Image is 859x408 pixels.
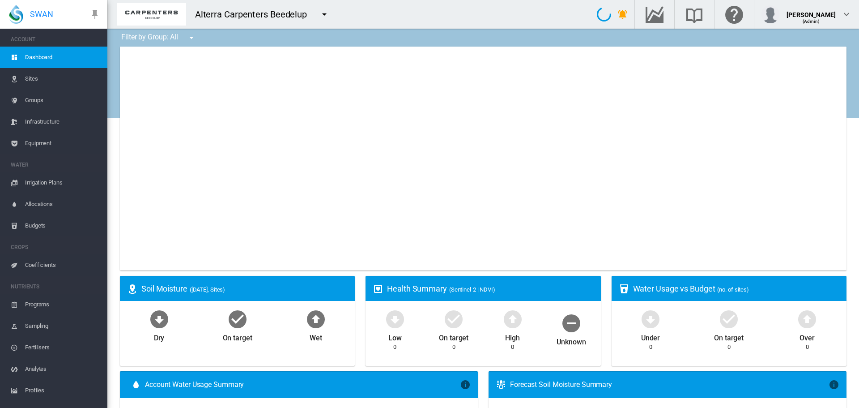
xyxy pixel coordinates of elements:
div: Health Summary [387,283,593,294]
div: Soil Moisture [141,283,348,294]
md-icon: icon-chevron-down [841,9,852,20]
md-icon: icon-arrow-down-bold-circle [640,308,661,330]
span: Sites [25,68,100,90]
div: On target [223,330,252,343]
span: Account Water Usage Summary [145,380,460,390]
md-icon: icon-checkbox-marked-circle [718,308,740,330]
button: icon-bell-ring [614,5,632,23]
span: Dashboard [25,47,100,68]
span: Equipment [25,133,100,154]
div: On target [439,330,468,343]
span: Profiles [25,380,100,401]
md-icon: icon-checkbox-marked-circle [227,308,248,330]
md-icon: icon-menu-down [186,32,197,43]
md-icon: icon-arrow-down-bold-circle [149,308,170,330]
span: Fertilisers [25,337,100,358]
div: 0 [727,343,731,351]
md-icon: icon-heart-box-outline [373,283,383,294]
md-icon: icon-minus-circle [561,312,582,334]
img: SWAN-Landscape-Logo-Colour-drop.png [9,5,23,24]
div: Unknown [557,334,586,347]
span: (Sentinel-2 | NDVI) [449,286,495,293]
span: Infrastructure [25,111,100,133]
md-icon: Go to the Data Hub [644,9,665,20]
div: High [505,330,520,343]
div: Forecast Soil Moisture Summary [510,380,829,390]
md-icon: icon-arrow-up-bold-circle [502,308,523,330]
div: Over [799,330,815,343]
span: ACCOUNT [11,32,100,47]
span: SWAN [30,9,53,20]
button: icon-menu-down [183,29,200,47]
md-icon: icon-information [460,379,471,390]
md-icon: icon-arrow-up-bold-circle [796,308,818,330]
span: Sampling [25,315,100,337]
div: 0 [649,343,652,351]
span: (no. of sites) [717,286,749,293]
md-icon: icon-arrow-down-bold-circle [384,308,406,330]
div: Water Usage vs Budget [633,283,839,294]
button: icon-menu-down [315,5,333,23]
md-icon: icon-arrow-up-bold-circle [305,308,327,330]
div: Low [388,330,402,343]
div: Filter by Group: All [115,29,203,47]
span: Groups [25,90,100,111]
div: [PERSON_NAME] [787,7,836,16]
span: Programs [25,294,100,315]
span: CROPS [11,240,100,254]
div: Dry [154,330,165,343]
md-icon: icon-bell-ring [617,9,628,20]
span: (Admin) [803,19,820,24]
md-icon: icon-thermometer-lines [496,379,506,390]
md-icon: icon-menu-down [319,9,330,20]
span: Irrigation Plans [25,172,100,193]
div: Under [641,330,660,343]
span: Budgets [25,215,100,236]
span: NUTRIENTS [11,279,100,294]
span: Allocations [25,193,100,215]
div: Alterra Carpenters Beedelup [195,8,315,21]
md-icon: icon-map-marker-radius [127,283,138,294]
md-icon: icon-pin [89,9,100,20]
div: 0 [806,343,809,351]
md-icon: icon-information [829,379,839,390]
md-icon: Click here for help [723,9,745,20]
md-icon: icon-checkbox-marked-circle [443,308,464,330]
div: 0 [452,343,455,351]
img: 2Q== [117,3,186,26]
md-icon: icon-cup-water [619,283,629,294]
img: profile.jpg [761,5,779,23]
span: WATER [11,158,100,172]
div: Wet [310,330,322,343]
span: Coefficients [25,254,100,276]
md-icon: Search the knowledge base [684,9,705,20]
div: 0 [393,343,396,351]
md-icon: icon-water [131,379,141,390]
span: Analytes [25,358,100,380]
div: 0 [511,343,514,351]
div: On target [714,330,744,343]
span: ([DATE], Sites) [190,286,225,293]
